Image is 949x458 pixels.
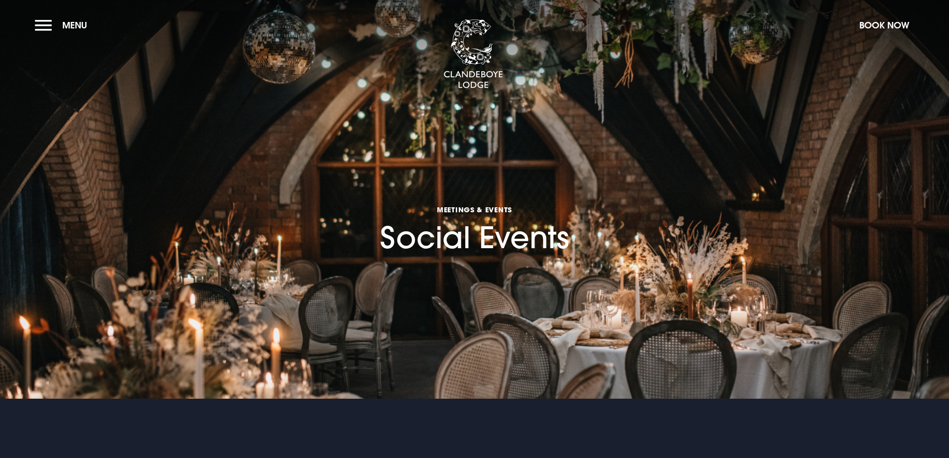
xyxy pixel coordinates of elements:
span: Meetings & Events [380,205,569,214]
button: Book Now [854,14,914,36]
button: Menu [35,14,92,36]
img: Clandeboye Lodge [443,19,503,89]
h1: Social Events [380,149,569,255]
span: Menu [62,19,87,31]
